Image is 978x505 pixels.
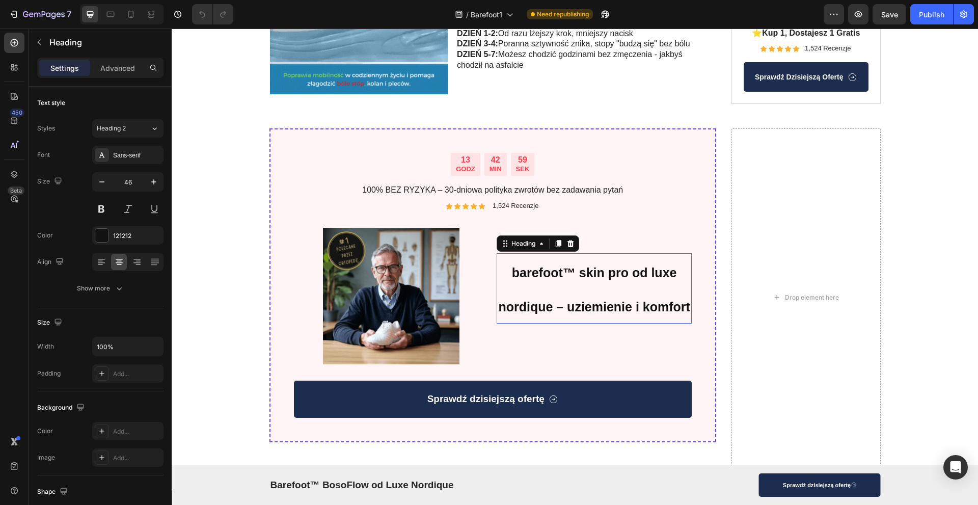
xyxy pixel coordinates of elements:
p: Advanced [100,63,135,73]
div: Image [37,453,55,462]
button: 7 [4,4,76,24]
p: Sprawdź dzisiejszą ofertę [611,453,679,460]
div: Add... [113,427,161,436]
img: tab_keywords_by_traffic_grey.svg [101,59,110,67]
div: Text style [37,98,65,108]
div: Align [37,255,66,269]
div: Beta [8,187,24,195]
strong: DZIEŃ 5-7: [285,21,327,30]
p: SEK [344,137,358,145]
div: Padding [37,369,61,378]
input: Auto [93,337,163,356]
div: Keywords by Traffic [113,60,172,67]
a: Sprawdź dzisiejszą ofertę [122,352,521,389]
p: Heading [49,36,159,48]
img: tab_domain_overview_orange.svg [28,59,36,67]
p: Sprawdź dzisiejszą ofertę [256,364,373,377]
div: Size [37,175,64,189]
strong: DZIEŃ 1-2: [285,1,327,9]
div: Background [37,401,87,415]
iframe: Design area [172,29,978,505]
button: Publish [910,4,953,24]
div: Add... [113,369,161,379]
div: Domain: [DOMAIN_NAME] [26,26,112,35]
div: Shape [37,485,70,499]
strong: DZIEŃ 3-4: [285,11,327,19]
div: v 4.0.25 [29,16,50,24]
div: Width [37,342,54,351]
div: Heading [338,210,366,220]
p: 7 [67,8,71,20]
p: 1,524 Recenzje [633,16,679,24]
a: Sprawdź dzisiejszą ofertę [572,34,697,63]
p: 100% BEZ RYZYKA – 30-dniowa polityka zwrotów bez zadawania pytań [123,156,520,167]
span: Heading 2 [97,124,126,133]
h2: Rich Text Editor. Editing area: main [325,225,520,295]
strong: barefoot™ skin pro od luxe nordique – uziemienie i komfort [327,237,518,285]
div: Styles [37,124,55,133]
span: / [466,9,469,20]
div: Add... [113,454,161,463]
div: 42 [318,126,330,137]
div: Font [37,150,50,160]
div: Color [37,427,53,436]
span: Barefoot1 [471,9,502,20]
div: Color [37,231,53,240]
p: GODZ [284,137,304,145]
div: Size [37,316,64,330]
p: MIN [318,137,330,145]
img: gempages_580784193739424264-636fca0e-32a5-4a38-9ab4-46796a2071df.png [151,199,288,336]
div: Drop element here [613,265,667,273]
div: Sans-serif [113,151,161,160]
div: Undo/Redo [192,4,233,24]
a: Sprawdź dzisiejszą ofertę [587,445,709,468]
div: Domain Overview [39,60,91,67]
div: 59 [344,126,358,137]
div: 13 [284,126,304,137]
button: Save [873,4,906,24]
div: 450 [10,109,24,117]
button: Show more [37,279,164,298]
span: Sprawdź dzisiejszą ofertę [583,44,672,52]
div: 121212 [113,231,161,241]
div: Open Intercom Messenger [943,455,968,480]
span: Need republishing [537,10,589,19]
div: Show more [77,283,124,294]
img: website_grey.svg [16,26,24,35]
p: 1,524 Recenzje [321,173,367,182]
p: Settings [50,63,79,73]
button: Heading 2 [92,119,164,138]
div: Publish [919,9,944,20]
span: Save [881,10,898,19]
img: logo_orange.svg [16,16,24,24]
